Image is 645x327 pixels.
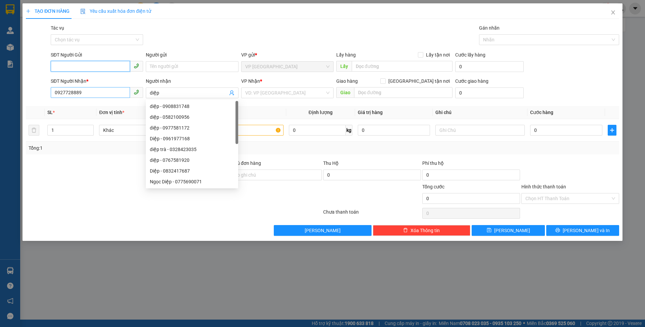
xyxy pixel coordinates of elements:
[80,9,86,14] img: icon
[146,176,238,187] div: Ngọc Diệp - 0775690071
[150,135,234,142] div: Diệp - 0961977168
[422,184,444,189] span: Tổng cước
[386,77,453,85] span: [GEOGRAPHIC_DATA] tận nơi
[305,227,341,234] span: [PERSON_NAME]
[99,110,124,115] span: Đơn vị tính
[494,227,530,234] span: [PERSON_NAME]
[455,87,524,98] input: Cước giao hàng
[50,12,85,19] span: MUGTWRSU
[150,146,234,153] div: diệp trà - 0328423035
[3,24,32,43] span: 33 Bác Ái, P Phước Hội, TX Lagi
[608,125,616,136] button: plus
[51,77,143,85] div: SĐT Người Nhận
[29,125,39,136] button: delete
[229,90,234,96] span: user-add
[608,128,616,133] span: plus
[146,51,238,59] div: Người gửi
[150,167,234,175] div: Diệp - 0832417687
[150,113,234,121] div: diệp - 0582100956
[373,225,471,236] button: deleteXóa Thông tin
[455,52,485,58] label: Cước lấy hàng
[51,51,143,59] div: SĐT Người Gửi
[563,227,610,234] span: [PERSON_NAME] và In
[411,227,440,234] span: Xóa Thông tin
[47,110,53,115] span: SL
[358,110,383,115] span: Giá trị hàng
[150,103,234,110] div: diệp - 0908831748
[3,3,34,22] strong: Nhà xe Mỹ Loan
[241,51,334,59] div: VP gửi
[150,124,234,132] div: diệp - 0977581172
[336,61,352,72] span: Lấy
[146,112,238,122] div: diệp - 0582100956
[26,8,70,14] span: TẠO ĐƠN HÀNG
[487,228,491,233] span: save
[150,178,234,185] div: Ngọc Diệp - 0775690071
[150,156,234,164] div: diệp - 0767581920
[455,61,524,72] input: Cước lấy hàng
[322,208,422,220] div: Chưa thanh toán
[146,101,238,112] div: diệp - 0908831748
[422,159,520,170] div: Phí thu hộ
[336,87,354,98] span: Giao
[80,8,151,14] span: Yêu cầu xuất hóa đơn điện tử
[479,25,500,31] label: Gán nhãn
[472,225,545,236] button: save[PERSON_NAME]
[146,155,238,166] div: diệp - 0767581920
[423,51,453,59] span: Lấy tận nơi
[352,61,453,72] input: Dọc đường
[146,144,238,155] div: diệp trà - 0328423035
[146,133,238,144] div: Diệp - 0961977168
[610,10,616,15] span: close
[521,184,566,189] label: Hình thức thanh toán
[103,125,184,135] span: Khác
[245,62,330,72] span: VP Thủ Đức
[146,166,238,176] div: Diệp - 0832417687
[134,63,139,69] span: phone
[358,125,430,136] input: 0
[146,122,238,133] div: diệp - 0977581172
[323,160,339,166] span: Thu Hộ
[555,228,560,233] span: printer
[530,110,553,115] span: Cước hàng
[346,125,352,136] span: kg
[26,9,31,13] span: plus
[134,89,139,95] span: phone
[224,160,261,166] label: Ghi chú đơn hàng
[354,87,453,98] input: Dọc đường
[274,225,372,236] button: [PERSON_NAME]
[435,125,525,136] input: Ghi Chú
[51,25,64,31] label: Tác vụ
[336,52,356,58] span: Lấy hàng
[224,170,322,180] input: Ghi chú đơn hàng
[241,78,260,84] span: VP Nhận
[29,144,249,152] div: Tổng: 1
[604,3,622,22] button: Close
[309,110,333,115] span: Định lượng
[546,225,619,236] button: printer[PERSON_NAME] và In
[3,44,33,50] span: 0968278298
[433,106,527,119] th: Ghi chú
[455,78,488,84] label: Cước giao hàng
[146,77,238,85] div: Người nhận
[194,125,283,136] input: VD: Bàn, Ghế
[336,78,358,84] span: Giao hàng
[403,228,408,233] span: delete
